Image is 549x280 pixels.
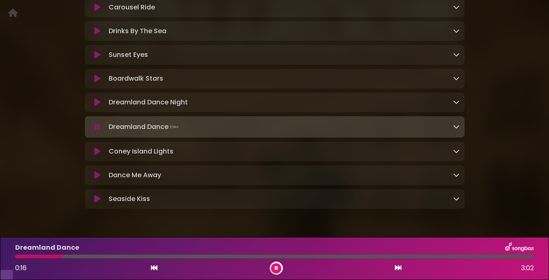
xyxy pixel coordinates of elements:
[109,2,155,12] p: Carousel Ride
[109,74,163,84] p: Boardwalk Stars
[109,194,150,204] p: Seaside Kiss
[109,121,180,133] p: Dreamland Dance
[505,242,534,253] img: songbox-logo-white.png
[109,170,161,180] p: Dance Me Away
[109,97,188,107] p: Dreamland Dance Night
[109,147,173,156] p: Coney Island Lights
[109,50,148,60] p: Sunset Eyes
[169,121,180,133] img: waveform4.gif
[109,26,166,36] p: Drinks By The Sea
